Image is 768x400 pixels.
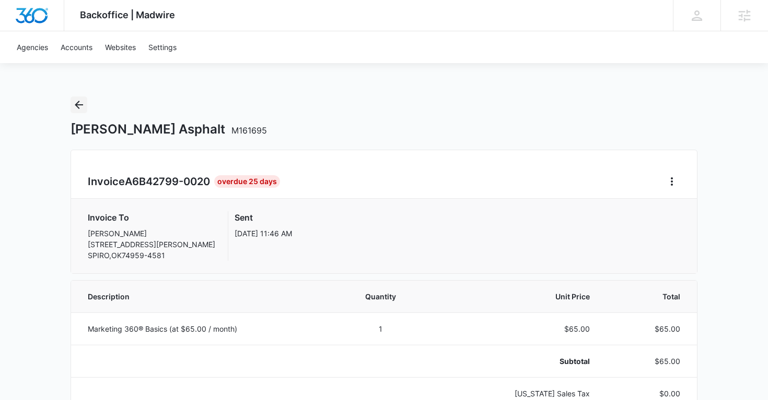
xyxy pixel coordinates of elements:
[88,291,320,302] span: Description
[88,211,215,224] h3: Invoice To
[80,9,175,20] span: Backoffice | Madwire
[441,388,590,399] p: [US_STATE] Sales Tax
[441,323,590,334] p: $65.00
[615,388,680,399] p: $0.00
[231,125,267,136] span: M161695
[125,175,210,188] span: A6B42799-0020
[615,356,680,367] p: $65.00
[54,31,99,63] a: Accounts
[615,323,680,334] p: $65.00
[441,356,590,367] p: Subtotal
[88,174,214,189] h2: Invoice
[71,96,87,113] button: Back
[88,323,320,334] p: Marketing 360® Basics (at $65.00 / month)
[142,31,183,63] a: Settings
[441,291,590,302] span: Unit Price
[345,291,416,302] span: Quantity
[235,228,292,239] p: [DATE] 11:46 AM
[615,291,680,302] span: Total
[664,173,680,190] button: Home
[214,175,280,188] div: Overdue 25 Days
[88,228,215,261] p: [PERSON_NAME] [STREET_ADDRESS][PERSON_NAME] SPIRO , OK 74959-4581
[235,211,292,224] h3: Sent
[99,31,142,63] a: Websites
[332,312,429,345] td: 1
[10,31,54,63] a: Agencies
[71,122,267,137] h1: [PERSON_NAME] Asphalt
